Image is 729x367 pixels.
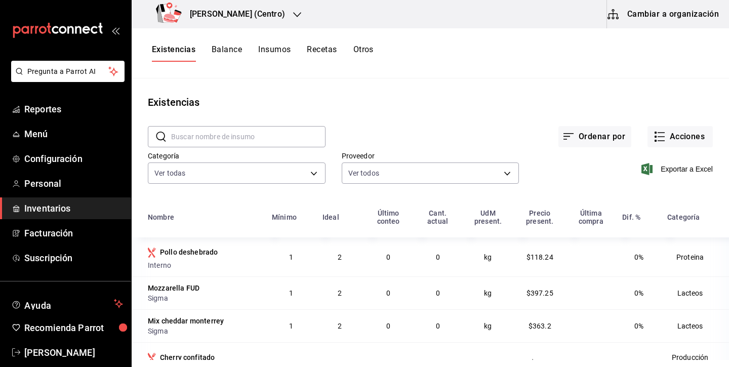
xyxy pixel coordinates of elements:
[24,201,123,215] span: Inventarios
[419,209,456,225] div: Cant. actual
[338,358,342,366] span: 2
[634,253,643,261] span: 0%
[289,289,293,297] span: 1
[526,253,553,261] span: $118.24
[289,322,293,330] span: 1
[148,326,260,336] div: Sigma
[468,209,508,225] div: UdM present.
[27,66,109,77] span: Pregunta a Parrot AI
[171,127,326,147] input: Buscar nombre de insumo
[11,61,125,82] button: Pregunta a Parrot AI
[258,45,291,62] button: Insumos
[386,322,390,330] span: 0
[148,353,156,363] svg: Insumo producido
[647,126,713,147] button: Acciones
[148,152,326,159] label: Categoría
[148,95,199,110] div: Existencias
[148,283,199,293] div: Mozzarella FUD
[661,309,729,342] td: Lacteos
[148,293,260,303] div: Sigma
[531,358,549,366] span: $0.09
[462,309,514,342] td: kg
[436,289,440,297] span: 0
[342,152,519,159] label: Proveedor
[338,253,342,261] span: 2
[148,316,224,326] div: Mix cheddar monterrey
[386,253,390,261] span: 0
[24,346,123,359] span: [PERSON_NAME]
[152,45,195,62] button: Existencias
[353,45,374,62] button: Otros
[572,209,610,225] div: Última compra
[338,322,342,330] span: 2
[148,213,174,221] div: Nombre
[520,209,559,225] div: Precio present.
[24,127,123,141] span: Menú
[24,226,123,240] span: Facturación
[24,177,123,190] span: Personal
[558,126,631,147] button: Ordenar por
[24,152,123,166] span: Configuración
[24,251,123,265] span: Suscripción
[148,260,260,270] div: Interno
[24,321,123,335] span: Recomienda Parrot
[7,73,125,84] a: Pregunta a Parrot AI
[289,358,293,366] span: 1
[348,168,379,178] span: Ver todos
[634,358,643,366] span: 0%
[160,352,215,362] div: Cherry confitado
[289,253,293,261] span: 1
[661,237,729,276] td: Proteina
[322,213,339,221] div: Ideal
[370,209,407,225] div: Último conteo
[182,8,285,20] h3: [PERSON_NAME] (Centro)
[148,248,156,258] svg: Insumo producido
[272,213,297,221] div: Mínimo
[307,45,337,62] button: Recetas
[152,45,374,62] div: navigation tabs
[634,322,643,330] span: 0%
[436,322,440,330] span: 0
[338,289,342,297] span: 2
[212,45,242,62] button: Balance
[643,163,713,175] button: Exportar a Excel
[462,276,514,309] td: kg
[436,253,440,261] span: 0
[462,237,514,276] td: kg
[667,213,700,221] div: Categoría
[24,298,110,310] span: Ayuda
[436,358,440,366] span: 0
[622,213,640,221] div: Dif. %
[386,358,390,366] span: 0
[111,26,119,34] button: open_drawer_menu
[526,289,553,297] span: $397.25
[160,247,218,257] div: Pollo deshebrado
[661,276,729,309] td: Lacteos
[386,289,390,297] span: 0
[529,322,551,330] span: $363.2
[154,168,185,178] span: Ver todas
[634,289,643,297] span: 0%
[24,102,123,116] span: Reportes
